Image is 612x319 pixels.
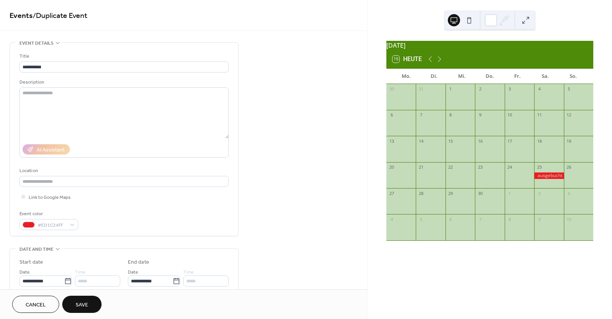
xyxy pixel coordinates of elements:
[448,69,476,84] div: Mi.
[75,268,86,276] span: Time
[566,138,572,144] div: 19
[531,69,559,84] div: Sa.
[19,210,77,218] div: Event color
[534,172,564,179] div: ausgebucht
[566,86,572,92] div: 5
[566,164,572,170] div: 26
[19,52,227,60] div: Title
[448,112,454,118] div: 8
[12,296,59,313] button: Cancel
[507,164,513,170] div: 24
[477,138,483,144] div: 16
[477,112,483,118] div: 9
[566,112,572,118] div: 12
[477,164,483,170] div: 23
[566,190,572,196] div: 3
[19,258,43,266] div: Start date
[477,190,483,196] div: 30
[390,54,425,64] button: 15Heute
[418,138,424,144] div: 14
[476,69,504,84] div: Do.
[389,216,394,222] div: 4
[19,39,53,47] span: Event details
[536,216,542,222] div: 9
[389,112,394,118] div: 6
[392,69,420,84] div: Mo.
[26,301,46,309] span: Cancel
[420,69,448,84] div: Di.
[507,138,513,144] div: 17
[418,190,424,196] div: 28
[183,268,194,276] span: Time
[536,138,542,144] div: 18
[448,216,454,222] div: 6
[389,164,394,170] div: 20
[448,86,454,92] div: 1
[62,296,102,313] button: Save
[29,193,71,201] span: Link to Google Maps
[19,268,30,276] span: Date
[536,112,542,118] div: 11
[10,8,33,23] a: Events
[19,245,53,253] span: Date and time
[448,190,454,196] div: 29
[566,216,572,222] div: 10
[19,167,227,175] div: Location
[76,301,88,309] span: Save
[507,112,513,118] div: 10
[128,268,138,276] span: Date
[418,164,424,170] div: 21
[477,86,483,92] div: 2
[38,221,66,229] span: #ED1C24FF
[418,216,424,222] div: 5
[559,69,587,84] div: So.
[504,69,531,84] div: Fr.
[418,112,424,118] div: 7
[536,164,542,170] div: 25
[507,190,513,196] div: 1
[507,86,513,92] div: 3
[33,8,87,23] span: / Duplicate Event
[536,190,542,196] div: 2
[418,86,424,92] div: 31
[389,190,394,196] div: 27
[448,164,454,170] div: 22
[389,86,394,92] div: 30
[507,216,513,222] div: 8
[389,138,394,144] div: 13
[536,86,542,92] div: 4
[128,258,149,266] div: End date
[386,41,593,50] div: [DATE]
[19,78,227,86] div: Description
[448,138,454,144] div: 15
[477,216,483,222] div: 7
